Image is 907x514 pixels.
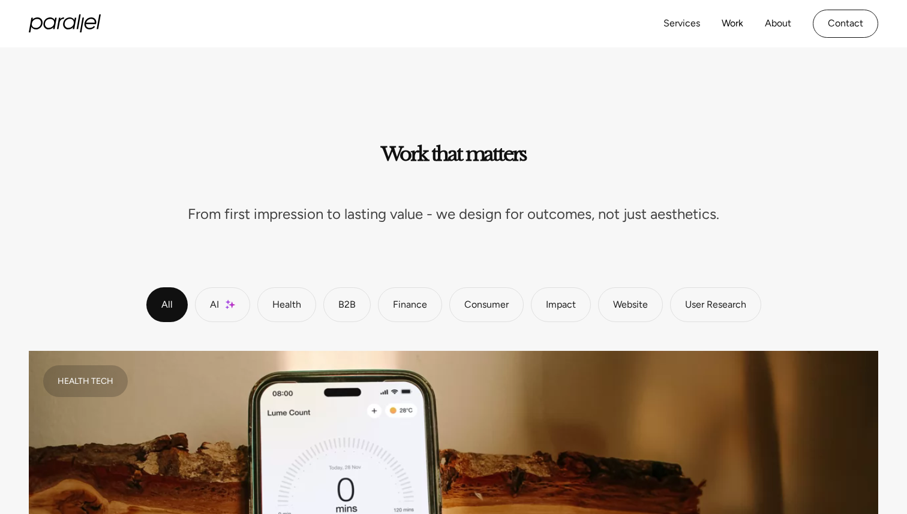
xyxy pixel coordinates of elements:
div: Health Tech [58,375,113,387]
div: Finance [393,297,427,312]
a: Work [722,15,743,32]
div: Consumer [464,297,509,312]
a: home [29,14,101,32]
div: Impact [546,297,576,312]
h2: Work that matters [381,143,527,165]
div: Health [272,297,301,312]
a: Contact [813,10,878,38]
div: All [161,297,173,312]
div: User Research [685,297,746,312]
a: Services [663,15,700,32]
div: B2B [338,297,356,312]
a: About [765,15,791,32]
div: Website [613,297,648,312]
p: From first impression to lasting value - we design for outcomes, not just aesthetics. [188,203,719,225]
div: AI [210,297,219,312]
